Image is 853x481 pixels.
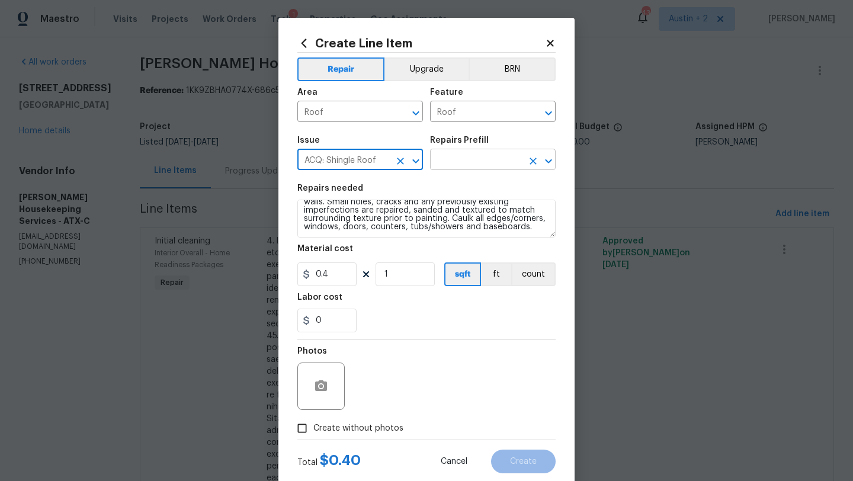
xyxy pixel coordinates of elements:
[510,457,537,466] span: Create
[297,136,320,145] h5: Issue
[297,200,556,238] textarea: Interior primer - PRIMER PROVIDED BY OPENDOOR - All nails, screws, drywall anchors, and brackets ...
[297,57,384,81] button: Repair
[408,153,424,169] button: Open
[297,293,342,302] h5: Labor cost
[422,450,486,473] button: Cancel
[525,153,541,169] button: Clear
[540,153,557,169] button: Open
[408,105,424,121] button: Open
[297,184,363,193] h5: Repairs needed
[320,453,361,467] span: $ 0.40
[444,262,481,286] button: sqft
[297,37,545,50] h2: Create Line Item
[384,57,469,81] button: Upgrade
[511,262,556,286] button: count
[491,450,556,473] button: Create
[441,457,467,466] span: Cancel
[481,262,511,286] button: ft
[430,136,489,145] h5: Repairs Prefill
[313,422,403,435] span: Create without photos
[297,245,353,253] h5: Material cost
[540,105,557,121] button: Open
[430,88,463,97] h5: Feature
[297,347,327,355] h5: Photos
[297,88,318,97] h5: Area
[392,153,409,169] button: Clear
[469,57,556,81] button: BRN
[297,454,361,469] div: Total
